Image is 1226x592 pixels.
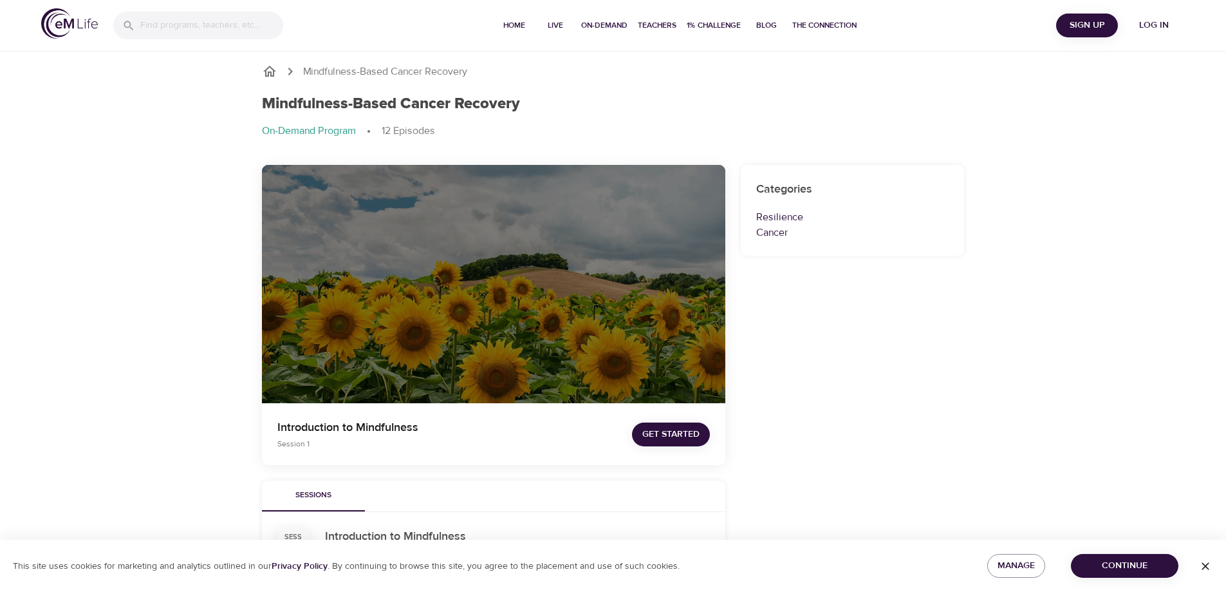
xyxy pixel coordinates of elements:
[262,124,965,139] nav: breadcrumb
[751,19,782,32] span: Blog
[325,528,466,546] h6: Introduction to Mindfulness
[277,419,598,436] p: Introduction to Mindfulness
[1128,17,1180,33] span: Log in
[642,426,700,443] span: Get Started
[756,180,949,199] h6: Categories
[272,560,328,572] a: Privacy Policy
[1061,17,1113,33] span: Sign Up
[687,19,741,32] span: 1% Challenge
[1056,14,1118,37] button: Sign Up
[262,95,520,113] h1: Mindfulness-Based Cancer Recovery
[270,489,357,502] span: Sessions
[756,209,949,225] p: Resilience
[303,64,467,79] p: Mindfulness-Based Cancer Recovery
[987,554,1045,578] button: Manage
[581,19,627,32] span: On-Demand
[632,423,710,446] button: Get Started
[756,225,949,240] p: Cancer
[262,64,965,79] nav: breadcrumb
[1123,14,1185,37] button: Log in
[262,124,356,138] p: On-Demand Program
[998,558,1035,574] span: Manage
[382,124,435,138] p: 12 Episodes
[284,532,302,542] div: Sess
[540,19,571,32] span: Live
[499,19,530,32] span: Home
[1081,558,1168,574] span: Continue
[140,12,283,39] input: Find programs, teachers, etc...
[1071,554,1178,578] button: Continue
[792,19,857,32] span: The Connection
[41,8,98,39] img: logo
[277,438,598,450] p: Session 1
[638,19,676,32] span: Teachers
